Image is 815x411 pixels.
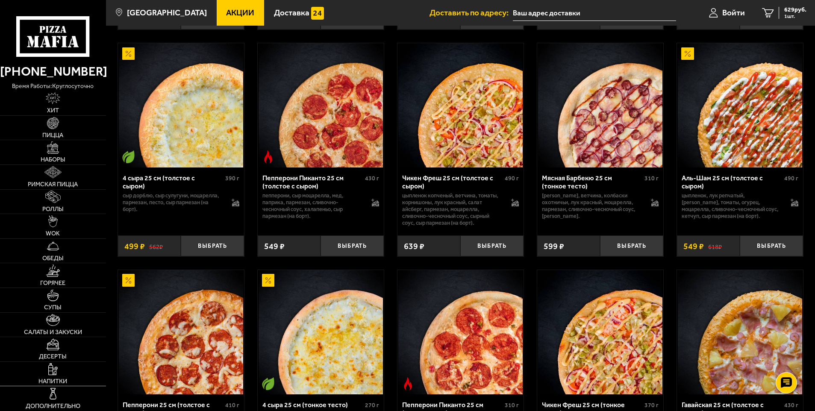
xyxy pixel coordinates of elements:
span: 499 ₽ [124,241,145,251]
p: цыпленок копченый, ветчина, томаты, корнишоны, лук красный, салат айсберг, пармезан, моцарелла, с... [402,192,503,226]
span: Акции [226,9,254,17]
div: 4 сыра 25 см (толстое с сыром) [123,174,223,190]
p: цыпленок, лук репчатый, [PERSON_NAME], томаты, огурец, моцарелла, сливочно-чесночный соус, кетчуп... [682,192,783,220]
a: Гавайская 25 см (толстое с сыром) [677,270,803,394]
img: Пепперони Пиканто 25 см (тонкое тесто) [398,270,523,394]
input: Ваш адрес доставки [513,5,676,21]
a: Острое блюдоПепперони Пиканто 25 см (толстое с сыром) [258,43,384,167]
span: 270 г [365,402,379,409]
span: Доставить по адресу: [430,9,513,17]
img: Акционный [681,47,694,60]
span: 390 г [225,175,239,182]
span: 549 ₽ [683,241,704,251]
button: Выбрать [460,235,524,256]
img: 15daf4d41897b9f0e9f617042186c801.svg [311,7,324,20]
img: Мясная Барбекю 25 см (тонкое тесто) [538,43,662,167]
span: Десерты [39,354,67,360]
span: Римская пицца [28,182,78,188]
div: Пепперони Пиканто 25 см (толстое с сыром) [262,174,363,190]
div: Аль-Шам 25 см (толстое с сыром) [682,174,782,190]
span: WOK [46,231,60,237]
a: Мясная Барбекю 25 см (тонкое тесто) [537,43,663,167]
a: Чикен Фреш 25 см (тонкое тесто) [537,270,663,394]
span: Напитки [38,379,67,385]
s: 618 ₽ [708,242,722,250]
img: Вегетарианское блюдо [262,377,275,390]
span: 370 г [644,402,659,409]
img: 4 сыра 25 см (тонкое тесто) [259,270,383,394]
span: 490 г [784,175,798,182]
img: Чикен Фреш 25 см (толстое с сыром) [398,43,523,167]
span: 599 ₽ [544,241,564,251]
img: Острое блюдо [402,377,415,390]
img: Чикен Фреш 25 см (тонкое тесто) [538,270,662,394]
a: АкционныйПепперони 25 см (толстое с сыром) [118,270,244,394]
span: Наборы [41,157,65,163]
span: 549 ₽ [264,241,285,251]
div: Чикен Фреш 25 см (толстое с сыром) [402,174,503,190]
span: Хит [47,108,59,114]
span: Пицца [42,132,63,138]
span: 310 г [644,175,659,182]
span: 1 шт. [784,14,806,19]
span: Обеды [42,255,64,261]
span: Горячее [40,280,65,286]
img: Акционный [122,274,135,287]
img: Гавайская 25 см (толстое с сыром) [678,270,802,394]
img: Акционный [122,47,135,60]
span: Салаты и закуски [24,329,82,335]
a: Чикен Фреш 25 см (толстое с сыром) [397,43,524,167]
span: 629 руб. [784,7,806,13]
img: Пепперони Пиканто 25 см (толстое с сыром) [259,43,383,167]
span: Роллы [42,206,64,212]
a: АкционныйВегетарианское блюдо4 сыра 25 см (тонкое тесто) [258,270,384,394]
span: Доставка [274,9,309,17]
button: Выбрать [321,235,384,256]
div: 4 сыра 25 см (тонкое тесто) [262,401,363,409]
span: 430 г [784,402,798,409]
p: [PERSON_NAME], ветчина, колбаски охотничьи, лук красный, моцарелла, пармезан, сливочно-чесночный ... [542,192,643,220]
img: Аль-Шам 25 см (толстое с сыром) [678,43,802,167]
span: 430 г [365,175,379,182]
span: [GEOGRAPHIC_DATA] [127,9,207,17]
p: сыр дорблю, сыр сулугуни, моцарелла, пармезан, песто, сыр пармезан (на борт). [123,192,224,213]
span: Дополнительно [26,403,80,409]
button: Выбрать [181,235,244,256]
span: 310 г [505,402,519,409]
s: 562 ₽ [149,242,163,250]
a: Острое блюдоПепперони Пиканто 25 см (тонкое тесто) [397,270,524,394]
a: АкционныйАль-Шам 25 см (толстое с сыром) [677,43,803,167]
button: Выбрать [740,235,803,256]
span: Войти [722,9,745,17]
div: Мясная Барбекю 25 см (тонкое тесто) [542,174,642,190]
a: АкционныйВегетарианское блюдо4 сыра 25 см (толстое с сыром) [118,43,244,167]
img: Острое блюдо [262,150,275,163]
p: пепперони, сыр Моцарелла, мед, паприка, пармезан, сливочно-чесночный соус, халапеньо, сыр пармеза... [262,192,363,220]
span: 490 г [505,175,519,182]
button: Выбрать [600,235,663,256]
span: 639 ₽ [404,241,424,251]
img: Вегетарианское блюдо [122,150,135,163]
img: 4 сыра 25 см (толстое с сыром) [119,43,243,167]
img: Пепперони 25 см (толстое с сыром) [119,270,243,394]
span: 410 г [225,402,239,409]
img: Акционный [262,274,275,287]
span: Супы [44,305,62,311]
